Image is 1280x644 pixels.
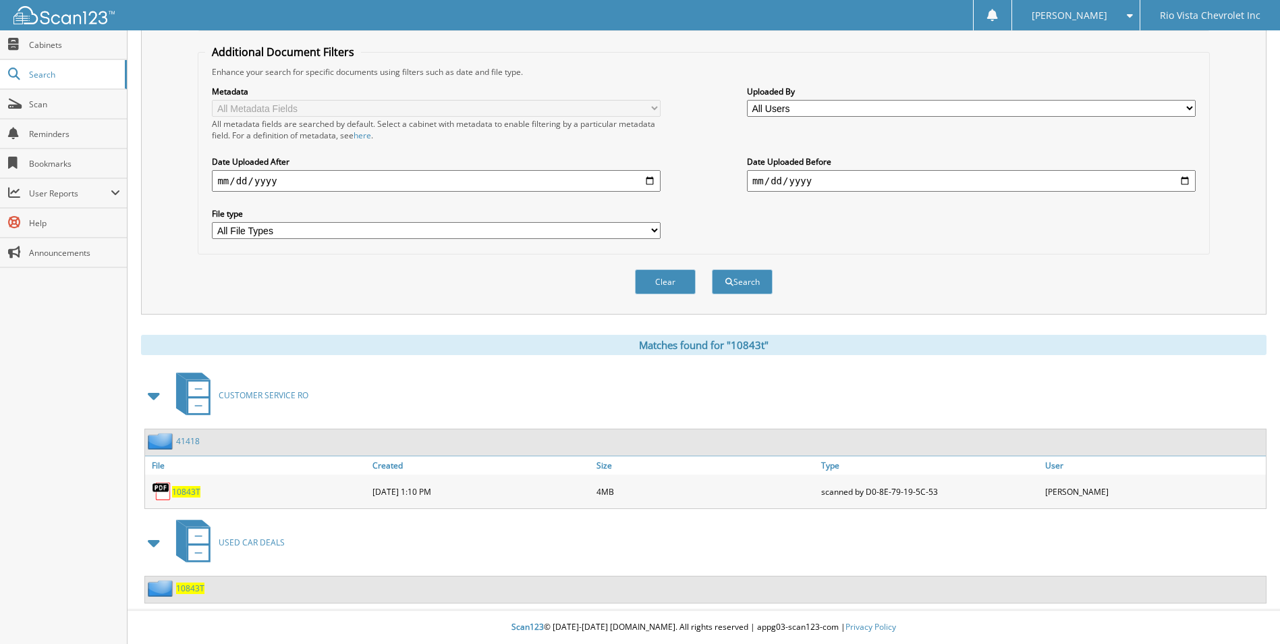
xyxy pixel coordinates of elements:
[369,478,593,505] div: [DATE] 1:10 PM
[205,66,1202,78] div: Enhance your search for specific documents using filters such as date and file type.
[152,481,172,502] img: PDF.png
[593,456,817,475] a: Size
[635,269,696,294] button: Clear
[29,69,118,80] span: Search
[29,128,120,140] span: Reminders
[354,130,371,141] a: here
[128,611,1280,644] div: © [DATE]-[DATE] [DOMAIN_NAME]. All rights reserved | appg03-scan123-com |
[13,6,115,24] img: scan123-logo-white.svg
[29,247,120,259] span: Announcements
[219,537,285,548] span: USED CAR DEALS
[148,580,176,597] img: folder2.png
[29,158,120,169] span: Bookmarks
[593,478,817,505] div: 4MB
[712,269,773,294] button: Search
[212,208,661,219] label: File type
[1042,478,1266,505] div: [PERSON_NAME]
[141,335,1267,355] div: Matches found for "10843t"
[1160,11,1260,20] span: Rio Vista Chevrolet Inc
[212,86,661,97] label: Metadata
[212,170,661,192] input: start
[176,583,204,594] a: 10843T
[168,516,285,569] a: USED CAR DEALS
[1213,579,1280,644] iframe: Chat Widget
[29,188,111,199] span: User Reports
[176,435,200,447] a: 41418
[219,390,308,401] span: CUSTOMER SERVICE RO
[369,456,593,475] a: Created
[29,99,120,110] span: Scan
[172,486,200,498] a: 10843T
[747,86,1196,97] label: Uploaded By
[145,456,369,475] a: File
[1032,11,1107,20] span: [PERSON_NAME]
[818,456,1042,475] a: Type
[747,170,1196,192] input: end
[845,621,896,633] a: Privacy Policy
[212,118,661,141] div: All metadata fields are searched by default. Select a cabinet with metadata to enable filtering b...
[212,156,661,167] label: Date Uploaded After
[29,217,120,229] span: Help
[747,156,1196,167] label: Date Uploaded Before
[818,478,1042,505] div: scanned by D0-8E-79-19-5C-53
[29,39,120,51] span: Cabinets
[148,433,176,450] img: folder2.png
[511,621,544,633] span: Scan123
[1042,456,1266,475] a: User
[168,369,308,422] a: CUSTOMER SERVICE RO
[205,45,361,59] legend: Additional Document Filters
